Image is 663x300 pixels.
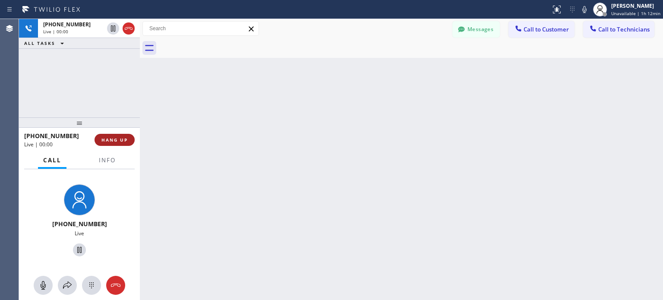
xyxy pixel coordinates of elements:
button: Call to Technicians [583,21,654,38]
button: ALL TASKS [19,38,73,48]
span: Call to Technicians [598,25,650,33]
span: [PHONE_NUMBER] [24,132,79,140]
span: Live | 00:00 [43,28,68,35]
button: Open directory [58,276,77,295]
button: Mute [34,276,53,295]
span: Call to Customer [524,25,569,33]
span: [PHONE_NUMBER] [52,220,107,228]
button: Mute [578,3,590,16]
div: [PERSON_NAME] [611,2,660,9]
span: [PHONE_NUMBER] [43,21,91,28]
span: Live [75,230,84,237]
span: Unavailable | 1h 12min [611,10,660,16]
span: HANG UP [101,137,128,143]
button: Call to Customer [508,21,575,38]
button: Messages [452,21,500,38]
button: Info [94,152,121,169]
button: Hold Customer [107,22,119,35]
button: Hold Customer [73,243,86,256]
button: Hang up [106,276,125,295]
button: Open dialpad [82,276,101,295]
button: Call [38,152,66,169]
button: HANG UP [95,134,135,146]
span: ALL TASKS [24,40,55,46]
input: Search [143,22,259,35]
span: Call [43,156,61,164]
button: Hang up [123,22,135,35]
span: Info [99,156,116,164]
span: Live | 00:00 [24,141,53,148]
